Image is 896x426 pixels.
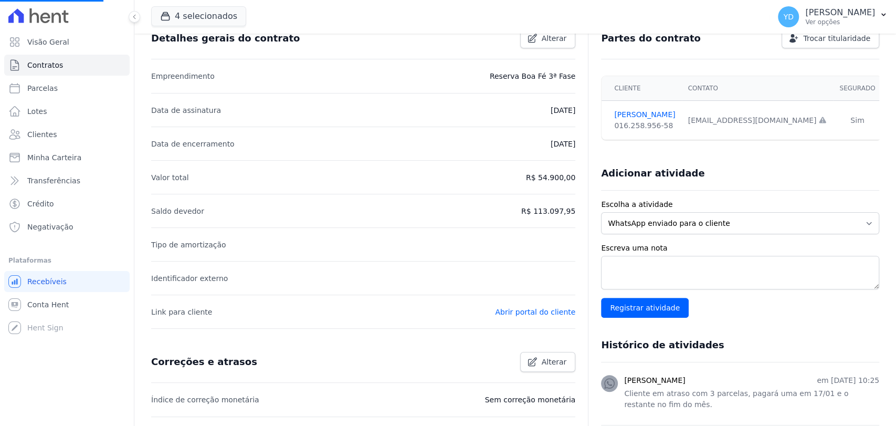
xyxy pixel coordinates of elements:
div: 016.258.956-58 [614,120,675,131]
a: Contratos [4,55,130,76]
a: Alterar [520,28,576,48]
span: Parcelas [27,83,58,93]
th: Contato [682,76,834,101]
th: Cliente [602,76,681,101]
span: Visão Geral [27,37,69,47]
a: Crédito [4,193,130,214]
input: Registrar atividade [601,298,689,318]
span: Alterar [542,33,567,44]
td: Sim [833,101,881,140]
a: Alterar [520,352,576,372]
div: [EMAIL_ADDRESS][DOMAIN_NAME] [688,115,827,126]
p: Índice de correção monetária [151,393,259,406]
a: Clientes [4,124,130,145]
span: Crédito [27,199,54,209]
h3: [PERSON_NAME] [624,375,685,386]
div: Plataformas [8,254,125,267]
p: Sem correção monetária [485,393,576,406]
p: Reserva Boa Fé 3ª Fase [490,70,575,82]
span: Alterar [542,357,567,367]
p: Ver opções [805,18,875,26]
p: Tipo de amortização [151,238,226,251]
button: YD [PERSON_NAME] Ver opções [769,2,896,32]
p: Identificador externo [151,272,228,285]
p: Link para cliente [151,306,212,318]
span: Transferências [27,175,80,186]
a: Visão Geral [4,32,130,53]
th: Segurado [833,76,881,101]
h3: Detalhes gerais do contrato [151,32,300,45]
p: R$ 54.900,00 [526,171,575,184]
h3: Correções e atrasos [151,356,257,368]
a: Parcelas [4,78,130,99]
a: Negativação [4,216,130,237]
h3: Histórico de atividades [601,339,724,351]
p: [DATE] [551,138,575,150]
label: Escolha a atividade [601,199,879,210]
p: Valor total [151,171,189,184]
h3: Adicionar atividade [601,167,704,180]
h3: Partes do contrato [601,32,701,45]
p: [PERSON_NAME] [805,7,875,18]
span: Clientes [27,129,57,140]
a: Abrir portal do cliente [495,308,575,316]
a: [PERSON_NAME] [614,109,675,120]
p: [DATE] [551,104,575,117]
button: 4 selecionados [151,6,246,26]
p: R$ 113.097,95 [521,205,575,217]
label: Escreva uma nota [601,243,879,254]
a: Recebíveis [4,271,130,292]
a: Transferências [4,170,130,191]
span: YD [783,13,793,20]
p: Saldo devedor [151,205,204,217]
p: Cliente em atraso com 3 parcelas, pagará uma em 17/01 e o restante no fim do mês. [624,388,879,410]
a: Minha Carteira [4,147,130,168]
span: Negativação [27,222,73,232]
p: Data de encerramento [151,138,235,150]
a: Conta Hent [4,294,130,315]
p: em [DATE] 10:25 [817,375,879,386]
span: Recebíveis [27,276,67,287]
span: Trocar titularidade [803,33,870,44]
p: Empreendimento [151,70,215,82]
span: Lotes [27,106,47,117]
a: Lotes [4,101,130,122]
span: Minha Carteira [27,152,81,163]
span: Conta Hent [27,299,69,310]
a: Trocar titularidade [782,28,879,48]
p: Data de assinatura [151,104,221,117]
span: Contratos [27,60,63,70]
